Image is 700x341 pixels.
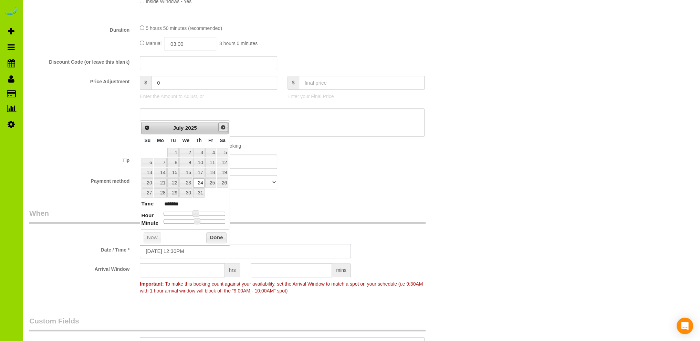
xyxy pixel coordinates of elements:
a: 10 [193,158,205,167]
a: 5 [217,148,228,157]
a: 21 [154,178,167,188]
a: 23 [179,178,192,188]
label: Duration [24,24,135,33]
legend: When [29,208,426,224]
legend: Custom Fields [29,316,426,331]
p: Enter the Amount to Adjust, or [140,93,277,100]
a: 29 [167,188,178,198]
p: Enter your Final Price [288,93,425,100]
a: 16 [179,168,192,177]
input: final price [299,76,425,90]
span: mins [332,263,351,277]
a: 9 [179,158,192,167]
dt: Hour [141,212,154,220]
a: 8 [167,158,178,167]
a: 31 [193,188,205,198]
a: Prev [142,123,152,132]
label: Price Adjustment [24,76,135,85]
a: 15 [167,168,178,177]
a: 11 [205,158,216,167]
a: 18 [205,168,216,177]
span: $ [288,76,299,90]
label: Payment method [24,175,135,184]
a: 22 [167,178,178,188]
a: 28 [154,188,167,198]
span: Friday [208,138,213,143]
a: Next [218,122,228,132]
a: 27 [142,188,153,198]
a: 19 [217,168,228,177]
a: 17 [193,168,205,177]
span: Manual [146,41,161,46]
span: Sunday [144,138,150,143]
strong: Important: [140,281,164,287]
button: Now [144,232,161,243]
span: 2025 [185,125,197,131]
label: Tip [24,154,135,164]
a: 26 [217,178,228,188]
span: To make this booking count against your availability, set the Arrival Window to match a spot on y... [140,281,423,294]
div: Open Intercom Messenger [677,318,693,334]
span: 5 hours 50 minutes (recommended) [146,25,222,31]
span: hrs [225,263,240,277]
a: 25 [205,178,216,188]
a: 1 [167,148,178,157]
label: Discount Code (or leave this blank) [24,56,135,65]
a: 12 [217,158,228,167]
a: 24 [193,178,205,188]
span: Monday [157,138,164,143]
img: Automaid Logo [4,7,18,17]
span: Next [220,125,226,130]
a: 13 [142,168,153,177]
label: Arrival Window [24,263,135,273]
dt: Minute [141,219,158,228]
span: Thursday [196,138,202,143]
span: Saturday [220,138,226,143]
a: 4 [205,148,216,157]
a: 2 [179,148,192,157]
a: 6 [142,158,153,167]
a: 20 [142,178,153,188]
span: 3 hours 0 minutes [219,41,258,46]
a: 14 [154,168,167,177]
span: Wednesday [182,138,190,143]
span: Prev [144,125,150,130]
span: $ [140,76,151,90]
a: 7 [154,158,167,167]
input: MM/DD/YYYY HH:MM [140,244,351,258]
span: July [173,125,184,131]
button: Done [206,232,227,243]
a: 30 [179,188,192,198]
dt: Time [141,200,154,209]
span: Tuesday [170,138,176,143]
label: Date / Time * [24,244,135,253]
a: 3 [193,148,205,157]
